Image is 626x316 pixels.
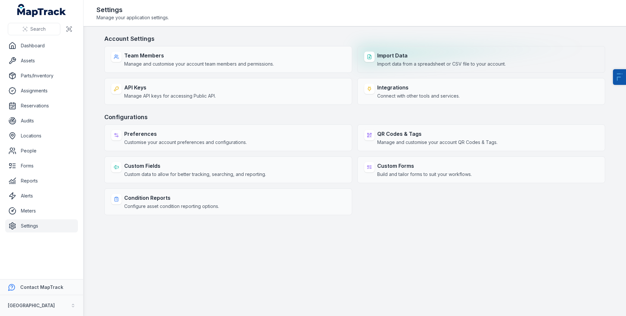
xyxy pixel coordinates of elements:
a: Parts/Inventory [5,69,78,82]
a: Alerts [5,189,78,202]
a: PreferencesCustomise your account preferences and configurations. [104,124,352,151]
a: Forms [5,159,78,172]
strong: [GEOGRAPHIC_DATA] [8,303,55,308]
a: Settings [5,219,78,232]
span: Configure asset condition reporting options. [124,203,219,210]
span: Connect with other tools and services. [377,93,460,99]
a: Meters [5,204,78,217]
a: Assets [5,54,78,67]
a: Audits [5,114,78,127]
span: Manage your application settings. [97,14,169,21]
strong: API Keys [124,84,216,91]
strong: Condition Reports [124,194,219,202]
h3: Account Settings [104,34,605,43]
a: Import DataImport data from a spreadsheet or CSV file to your account. [357,46,605,73]
a: API KeysManage API keys for accessing Public API. [104,78,352,105]
strong: QR Codes & Tags [377,130,498,138]
strong: Custom Forms [377,162,472,170]
span: Build and tailor forms to suit your workflows. [377,171,472,178]
button: Search [8,23,60,35]
strong: Contact MapTrack [20,284,63,290]
a: Reservations [5,99,78,112]
strong: Import Data [377,52,506,59]
a: Locations [5,129,78,142]
h3: Configurations [104,113,605,122]
a: People [5,144,78,157]
a: Assignments [5,84,78,97]
span: Manage and customise your account QR Codes & Tags. [377,139,498,146]
a: IntegrationsConnect with other tools and services. [357,78,605,105]
a: Condition ReportsConfigure asset condition reporting options. [104,188,352,215]
a: Custom FieldsCustom data to allow for better tracking, searching, and reporting. [104,156,352,183]
span: Manage API keys for accessing Public API. [124,93,216,99]
span: Customise your account preferences and configurations. [124,139,247,146]
span: Search [30,26,46,32]
a: MapTrack [17,4,66,17]
a: Custom FormsBuild and tailor forms to suit your workflows. [357,156,605,183]
strong: Team Members [124,52,274,59]
span: Custom data to allow for better tracking, searching, and reporting. [124,171,266,178]
a: Team MembersManage and customise your account team members and permissions. [104,46,352,73]
strong: Custom Fields [124,162,266,170]
a: QR Codes & TagsManage and customise your account QR Codes & Tags. [357,124,605,151]
span: Import data from a spreadsheet or CSV file to your account. [377,61,506,67]
span: Manage and customise your account team members and permissions. [124,61,274,67]
h2: Settings [97,5,169,14]
strong: Integrations [377,84,460,91]
a: Dashboard [5,39,78,52]
a: Reports [5,174,78,187]
strong: Preferences [124,130,247,138]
